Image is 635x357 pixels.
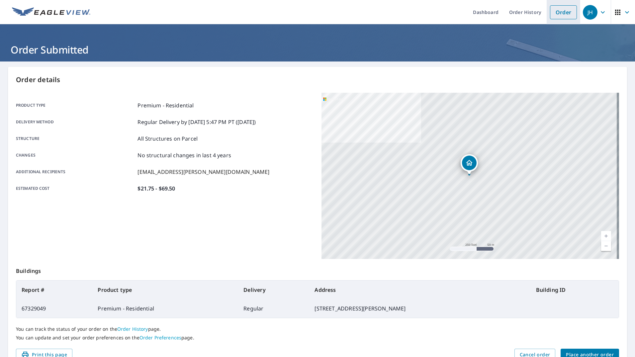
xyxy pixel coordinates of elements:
a: Order Preferences [139,334,181,341]
p: Changes [16,151,135,159]
p: All Structures on Parcel [137,135,198,143]
th: Report # [16,281,92,299]
td: [STREET_ADDRESS][PERSON_NAME] [309,299,530,318]
p: You can track the status of your order on the page. [16,326,619,332]
p: [EMAIL_ADDRESS][PERSON_NAME][DOMAIN_NAME] [137,168,269,176]
p: $21.75 - $69.50 [137,184,175,192]
th: Product type [92,281,238,299]
h1: Order Submitted [8,43,627,57]
th: Building ID [531,281,619,299]
p: Premium - Residential [137,101,194,109]
img: EV Logo [12,7,90,17]
div: Dropped pin, building 1, Residential property, 6003 Hatfield Cir Amarillo, TX 79109 [461,154,478,175]
p: Delivery method [16,118,135,126]
p: Structure [16,135,135,143]
a: Current Level 17, Zoom In [601,231,611,241]
p: No structural changes in last 4 years [137,151,231,159]
td: 67329049 [16,299,92,318]
th: Delivery [238,281,309,299]
div: JH [583,5,597,20]
td: Regular [238,299,309,318]
p: You can update and set your order preferences on the page. [16,335,619,341]
p: Order details [16,75,619,85]
th: Address [309,281,530,299]
p: Estimated cost [16,184,135,192]
td: Premium - Residential [92,299,238,318]
a: Order History [117,326,148,332]
p: Product type [16,101,135,109]
a: Current Level 17, Zoom Out [601,241,611,251]
p: Additional recipients [16,168,135,176]
p: Regular Delivery by [DATE] 5:47 PM PT ([DATE]) [137,118,256,126]
a: Order [550,5,577,19]
p: Buildings [16,259,619,280]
